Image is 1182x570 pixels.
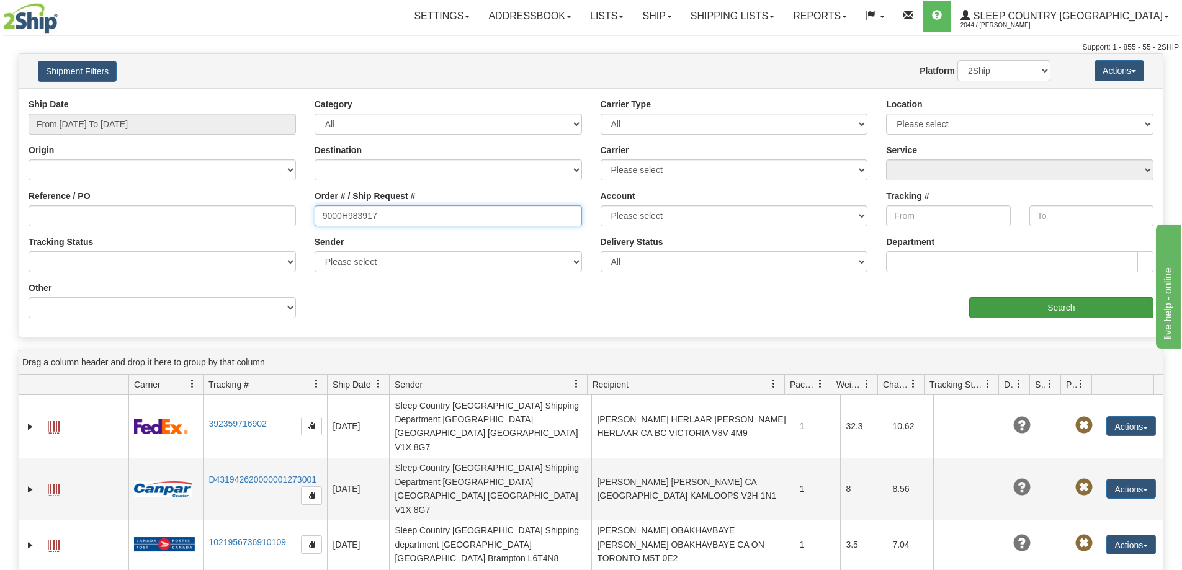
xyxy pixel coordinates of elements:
span: Pickup Status [1066,378,1077,391]
img: 2 - FedEx Express® [134,419,188,434]
td: 8.56 [887,458,933,520]
input: Search [969,297,1153,318]
a: Shipment Issues filter column settings [1039,373,1060,394]
a: Shipping lists [681,1,784,32]
a: Reports [784,1,856,32]
button: Shipment Filters [38,61,117,82]
td: [PERSON_NAME] OBAKHAVBAYE [PERSON_NAME] OBAKHAVBAYE CA ON TORONTO M5T 0E2 [591,520,794,569]
a: Lists [581,1,633,32]
label: Location [886,98,922,110]
label: Carrier Type [601,98,651,110]
a: Addressbook [479,1,581,32]
div: Support: 1 - 855 - 55 - 2SHIP [3,42,1179,53]
img: 14 - Canpar [134,481,192,497]
a: Recipient filter column settings [763,373,784,394]
label: Delivery Status [601,236,663,248]
span: Pickup Not Assigned [1075,417,1093,434]
button: Actions [1106,416,1156,436]
a: Label [48,416,60,435]
td: 1 [794,458,840,520]
a: 1021956736910109 [208,537,286,547]
input: From [886,205,1010,226]
img: 20 - Canada Post [134,537,195,552]
label: Category [315,98,352,110]
td: [PERSON_NAME] [PERSON_NAME] CA [GEOGRAPHIC_DATA] KAMLOOPS V2H 1N1 [591,458,794,520]
a: Weight filter column settings [856,373,877,394]
span: Unknown [1013,417,1031,434]
label: Carrier [601,144,629,156]
span: Carrier [134,378,161,391]
button: Copy to clipboard [301,535,322,554]
img: logo2044.jpg [3,3,58,34]
td: 1 [794,395,840,458]
label: Account [601,190,635,202]
a: Carrier filter column settings [182,373,203,394]
td: 32.3 [840,395,887,458]
button: Copy to clipboard [301,417,322,435]
a: Charge filter column settings [903,373,924,394]
button: Copy to clipboard [301,486,322,505]
td: [DATE] [327,520,389,569]
a: Packages filter column settings [810,373,831,394]
a: Tracking # filter column settings [306,373,327,394]
span: Weight [836,378,862,391]
label: Origin [29,144,54,156]
a: Expand [24,539,37,551]
input: To [1029,205,1153,226]
a: Expand [24,483,37,496]
label: Platform [920,65,955,77]
td: 10.62 [887,395,933,458]
a: Expand [24,421,37,433]
label: Other [29,282,51,294]
a: Delivery Status filter column settings [1008,373,1029,394]
button: Actions [1106,535,1156,554]
a: 392359716902 [208,419,266,429]
span: Pickup Not Assigned [1075,479,1093,496]
span: Packages [790,378,816,391]
span: Shipment Issues [1035,378,1045,391]
button: Actions [1095,60,1144,81]
label: Order # / Ship Request # [315,190,416,202]
a: Sender filter column settings [566,373,587,394]
a: Settings [405,1,479,32]
span: Charge [883,378,909,391]
span: Tracking Status [929,378,983,391]
td: [PERSON_NAME] HERLAAR [PERSON_NAME] HERLAAR CA BC VICTORIA V8V 4M9 [591,395,794,458]
td: Sleep Country [GEOGRAPHIC_DATA] Shipping Department [GEOGRAPHIC_DATA] [GEOGRAPHIC_DATA] [GEOGRAPH... [389,395,591,458]
a: Label [48,534,60,554]
label: Reference / PO [29,190,91,202]
span: Delivery Status [1004,378,1014,391]
span: Sender [395,378,423,391]
label: Tracking # [886,190,929,202]
a: Ship [633,1,681,32]
iframe: chat widget [1153,221,1181,348]
span: Recipient [593,378,629,391]
a: Ship Date filter column settings [368,373,389,394]
td: Sleep Country [GEOGRAPHIC_DATA] Shipping department [GEOGRAPHIC_DATA] [GEOGRAPHIC_DATA] Brampton ... [389,520,591,569]
span: Sleep Country [GEOGRAPHIC_DATA] [970,11,1163,21]
span: Unknown [1013,479,1031,496]
a: Pickup Status filter column settings [1070,373,1091,394]
div: grid grouping header [19,350,1163,375]
label: Sender [315,236,344,248]
button: Actions [1106,479,1156,499]
td: Sleep Country [GEOGRAPHIC_DATA] Shipping Department [GEOGRAPHIC_DATA] [GEOGRAPHIC_DATA] [GEOGRAPH... [389,458,591,520]
span: 2044 / [PERSON_NAME] [960,19,1054,32]
td: [DATE] [327,395,389,458]
span: Tracking # [208,378,249,391]
div: live help - online [9,7,115,22]
td: [DATE] [327,458,389,520]
td: 7.04 [887,520,933,569]
a: D431942620000001273001 [208,474,316,484]
label: Tracking Status [29,236,93,248]
span: Pickup Not Assigned [1075,535,1093,552]
label: Department [886,236,934,248]
label: Ship Date [29,98,69,110]
a: Label [48,478,60,498]
span: Ship Date [333,378,370,391]
td: 1 [794,520,840,569]
td: 8 [840,458,887,520]
label: Service [886,144,917,156]
label: Destination [315,144,362,156]
td: 3.5 [840,520,887,569]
